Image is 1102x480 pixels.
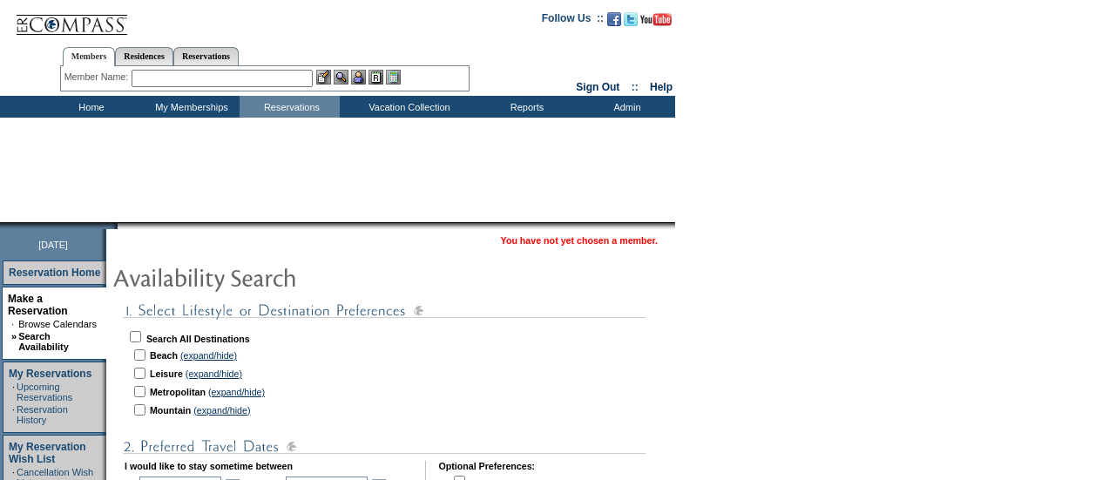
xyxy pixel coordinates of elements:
img: Subscribe to our YouTube Channel [640,13,672,26]
img: Follow us on Twitter [624,12,638,26]
a: Reservation Home [9,267,100,279]
b: I would like to stay sometime between [125,461,293,471]
a: Browse Calendars [18,319,97,329]
img: blank.gif [118,222,119,229]
a: Upcoming Reservations [17,382,72,402]
a: Subscribe to our YouTube Channel [640,17,672,28]
td: Follow Us :: [542,10,604,31]
b: » [11,331,17,341]
img: Impersonate [351,70,366,85]
td: Reports [475,96,575,118]
a: (expand/hide) [208,387,265,397]
span: [DATE] [38,240,68,250]
a: Reservation History [17,404,68,425]
a: Search Availability [18,331,69,352]
a: (expand/hide) [186,368,242,379]
a: Follow us on Twitter [624,17,638,28]
a: Sign Out [576,81,619,93]
b: Metropolitan [150,387,206,397]
div: Member Name: [64,70,132,85]
a: Reservations [173,47,239,65]
a: (expand/hide) [180,350,237,361]
a: (expand/hide) [193,405,250,416]
td: Admin [575,96,675,118]
img: b_calculator.gif [386,70,401,85]
b: Beach [150,350,178,361]
img: Become our fan on Facebook [607,12,621,26]
b: Mountain [150,405,191,416]
td: · [12,382,15,402]
a: Help [650,81,673,93]
img: b_edit.gif [316,70,331,85]
img: View [334,70,348,85]
td: · [12,404,15,425]
img: promoShadowLeftCorner.gif [112,222,118,229]
img: pgTtlAvailabilitySearch.gif [112,260,461,294]
b: Leisure [150,368,183,379]
a: Make a Reservation [8,293,68,317]
img: Reservations [368,70,383,85]
td: Vacation Collection [340,96,475,118]
a: Become our fan on Facebook [607,17,621,28]
a: My Reservation Wish List [9,441,86,465]
td: · [11,319,17,329]
span: You have not yet chosen a member. [501,235,658,246]
td: My Memberships [139,96,240,118]
td: Home [39,96,139,118]
a: My Reservations [9,368,91,380]
span: :: [632,81,639,93]
a: Residences [115,47,173,65]
a: Members [63,47,116,66]
td: Reservations [240,96,340,118]
b: Optional Preferences: [438,461,535,471]
b: Search All Destinations [146,334,250,344]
